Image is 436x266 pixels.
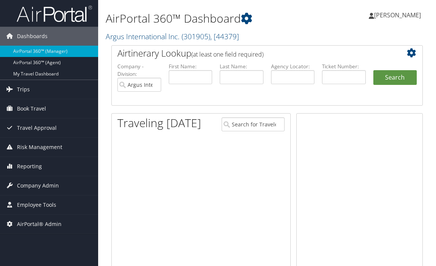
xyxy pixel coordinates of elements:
span: [PERSON_NAME] [374,11,421,19]
span: Risk Management [17,138,62,157]
img: airportal-logo.png [17,5,92,23]
h2: Airtinerary Lookup [117,47,391,60]
span: Company Admin [17,176,59,195]
label: First Name: [169,63,213,70]
label: Company - Division: [117,63,161,78]
span: Travel Approval [17,118,57,137]
span: Trips [17,80,30,99]
span: Employee Tools [17,195,56,214]
h1: Traveling [DATE] [117,115,201,131]
span: ( 301905 ) [182,31,210,42]
span: (at least one field required) [191,50,263,58]
label: Last Name: [220,63,263,70]
label: Agency Locator: [271,63,315,70]
a: Argus International Inc. [106,31,239,42]
span: Reporting [17,157,42,176]
h1: AirPortal 360™ Dashboard [106,11,321,26]
label: Ticket Number: [322,63,366,70]
span: AirPortal® Admin [17,215,62,234]
input: Search for Traveler [222,117,285,131]
span: Dashboards [17,27,48,46]
span: Book Travel [17,99,46,118]
button: Search [373,70,417,85]
span: , [ 44379 ] [210,31,239,42]
a: [PERSON_NAME] [369,4,428,26]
